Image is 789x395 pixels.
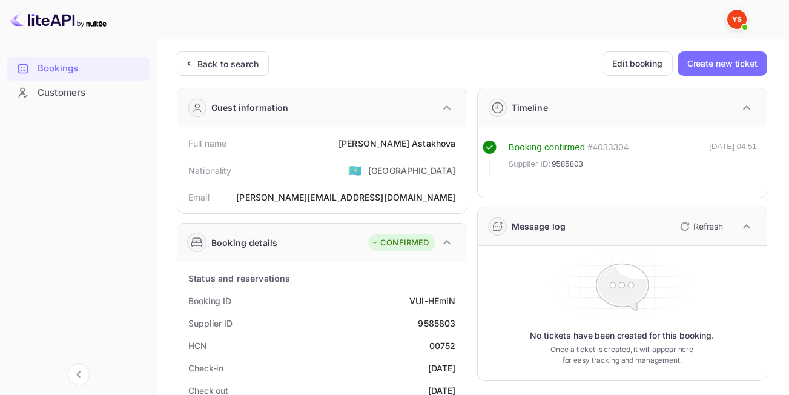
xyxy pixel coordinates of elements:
[673,217,728,236] button: Refresh
[188,272,290,285] div: Status and reservations
[368,164,456,177] div: [GEOGRAPHIC_DATA]
[188,362,223,374] div: Check-in
[727,10,747,29] img: Yandex Support
[428,362,456,374] div: [DATE]
[10,10,107,29] img: LiteAPI logo
[7,81,150,104] a: Customers
[188,164,232,177] div: Nationality
[38,62,144,76] div: Bookings
[693,220,723,233] p: Refresh
[602,51,673,76] button: Edit booking
[512,220,566,233] div: Message log
[7,81,150,105] div: Customers
[211,236,277,249] div: Booking details
[545,344,699,366] p: Once a ticket is created, it will appear here for easy tracking and management.
[409,294,455,307] div: VUI-HEmiN
[348,159,362,181] span: United States
[7,57,150,81] div: Bookings
[509,141,586,154] div: Booking confirmed
[530,330,714,342] p: No tickets have been created for this booking.
[188,294,231,307] div: Booking ID
[211,101,289,114] div: Guest information
[188,191,210,204] div: Email
[418,317,455,330] div: 9585803
[371,237,429,249] div: CONFIRMED
[7,57,150,79] a: Bookings
[188,339,207,352] div: HCN
[236,191,455,204] div: [PERSON_NAME][EMAIL_ADDRESS][DOMAIN_NAME]
[197,58,259,70] div: Back to search
[678,51,767,76] button: Create new ticket
[709,141,757,176] div: [DATE] 04:51
[587,141,629,154] div: # 4033304
[429,339,456,352] div: 00752
[512,101,548,114] div: Timeline
[68,363,90,385] button: Collapse navigation
[188,317,233,330] div: Supplier ID
[188,137,226,150] div: Full name
[509,158,551,170] span: Supplier ID:
[38,86,144,100] div: Customers
[338,137,455,150] div: [PERSON_NAME] Astakhova
[552,158,583,170] span: 9585803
